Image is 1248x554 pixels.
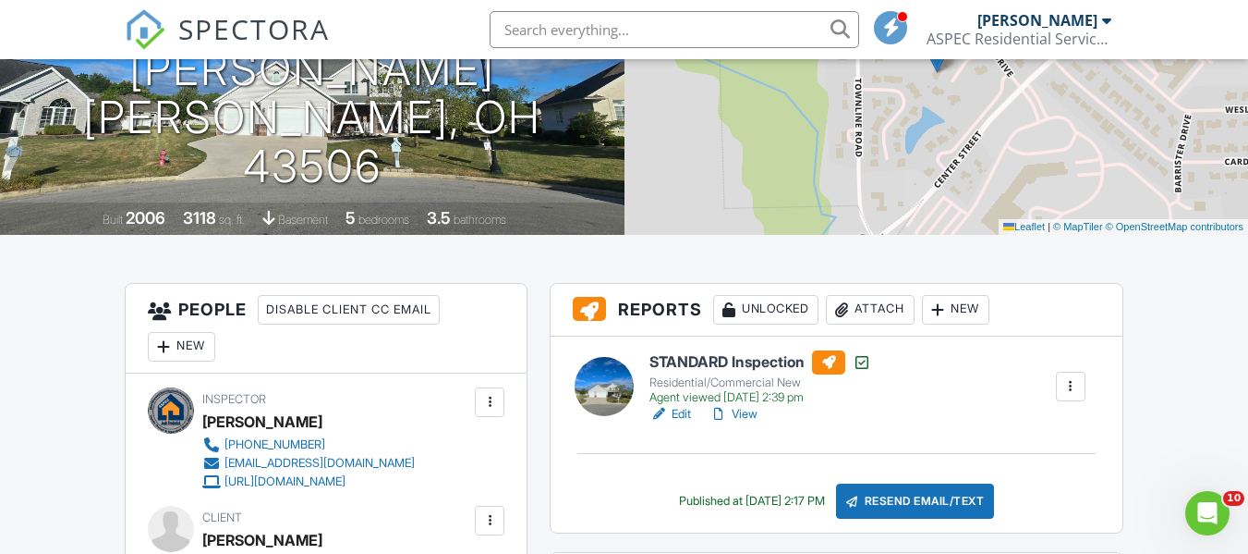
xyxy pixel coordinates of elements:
span: bedrooms [358,213,409,227]
span: sq. ft. [219,213,245,227]
h6: STANDARD Inspection [649,351,871,375]
div: Attach [826,295,915,325]
div: 3.5 [427,208,451,228]
iframe: Intercom live chat [1185,491,1230,536]
span: basement [278,213,328,227]
div: 5 [345,208,356,228]
div: [EMAIL_ADDRESS][DOMAIN_NAME] [224,456,415,471]
span: 10 [1223,491,1244,506]
div: New [148,332,215,362]
span: Client [202,511,242,524]
a: Edit [649,405,691,424]
div: [PERSON_NAME] [202,526,322,554]
h3: Reports [551,284,1121,337]
span: Built [103,213,123,227]
a: View [709,405,757,424]
a: SPECTORA [125,25,330,64]
a: Leaflet [1003,221,1045,232]
a: [EMAIL_ADDRESS][DOMAIN_NAME] [202,454,415,473]
div: 3118 [183,208,216,228]
div: [PERSON_NAME] [202,408,322,436]
div: [PERSON_NAME] [977,11,1097,30]
div: 2006 [126,208,165,228]
h3: People [126,284,527,374]
div: New [922,295,989,325]
input: Search everything... [490,11,859,48]
div: Residential/Commercial New [649,375,871,390]
a: © OpenStreetMap contributors [1106,221,1243,232]
div: Published at [DATE] 2:17 PM [679,494,825,509]
img: The Best Home Inspection Software - Spectora [125,9,165,50]
span: bathrooms [454,213,506,227]
a: [PHONE_NUMBER] [202,436,415,454]
div: [URL][DOMAIN_NAME] [224,474,345,489]
span: Inspector [202,392,266,406]
div: Resend Email/Text [836,484,995,519]
a: STANDARD Inspection Residential/Commercial New Agent viewed [DATE] 2:39 pm [649,351,871,406]
div: Unlocked [713,295,818,325]
div: Disable Client CC Email [258,295,440,325]
a: © MapTiler [1053,221,1103,232]
a: [URL][DOMAIN_NAME] [202,473,415,491]
span: SPECTORA [178,9,330,48]
div: ASPEC Residential Services, LLC [927,30,1111,48]
div: [PHONE_NUMBER] [224,437,325,452]
div: Agent viewed [DATE] 2:39 pm [649,390,871,405]
span: | [1048,221,1050,232]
